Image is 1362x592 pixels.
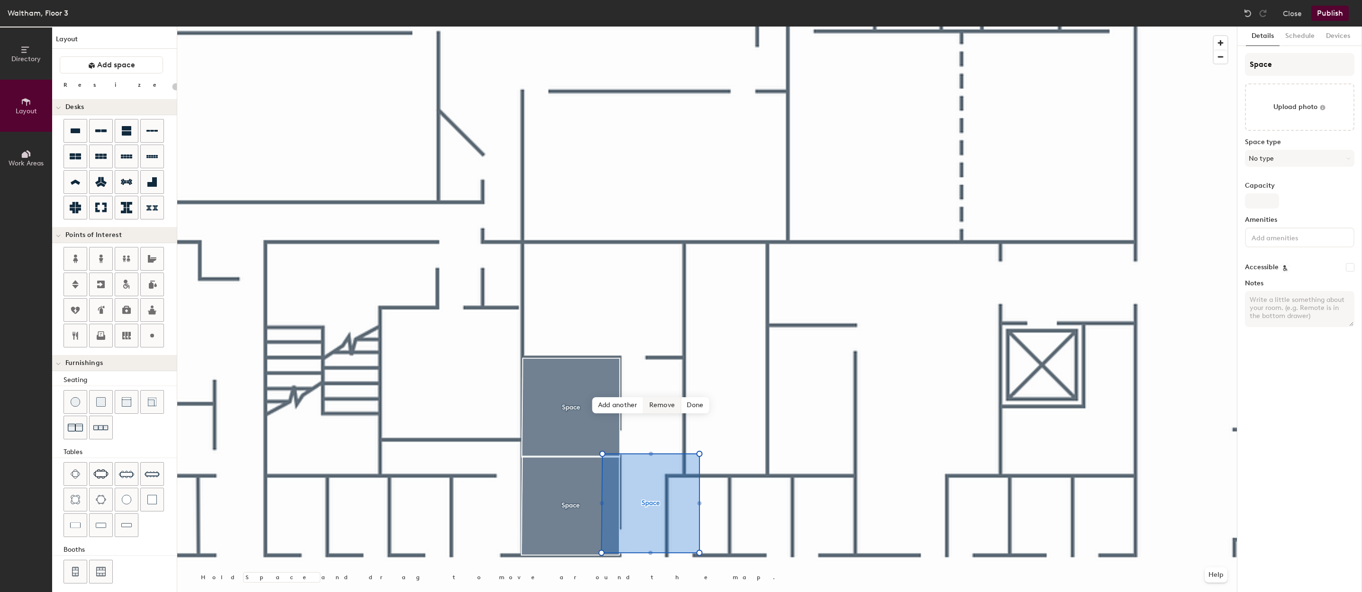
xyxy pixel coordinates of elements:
img: Couch (corner) [147,397,157,407]
span: Desks [65,103,84,111]
img: Eight seat table [119,466,134,482]
button: Details [1246,27,1280,46]
h1: Layout [52,34,177,49]
button: Stool [64,390,87,414]
button: Couch (x2) [64,416,87,439]
button: Devices [1320,27,1356,46]
img: Table (1x4) [121,520,132,530]
img: Stool [71,397,80,407]
img: Couch (x3) [93,420,109,435]
button: Eight seat table [115,462,138,486]
label: Amenities [1245,216,1354,224]
div: Waltham, Floor 3 [8,7,68,19]
button: Six seat booth [89,560,113,583]
span: Layout [16,107,37,115]
img: Six seat round table [96,495,106,504]
img: Table (1x3) [96,520,106,530]
span: Directory [11,55,41,63]
button: Cushion [89,390,113,414]
button: No type [1245,150,1354,167]
button: Add space [60,56,163,73]
img: Six seat table [93,469,109,479]
img: Table (1x2) [70,520,81,530]
img: Redo [1258,9,1268,18]
img: Four seat booth [71,567,80,576]
img: Undo [1243,9,1253,18]
img: Cushion [96,397,106,407]
img: Ten seat table [145,466,160,482]
button: Publish [1311,6,1349,21]
button: Schedule [1280,27,1320,46]
img: Table (1x1) [147,495,157,504]
button: Help [1205,567,1227,583]
img: Table (round) [122,495,131,504]
button: Table (1x2) [64,513,87,537]
span: Remove [644,397,681,413]
button: Couch (corner) [140,390,164,414]
span: Add space [97,60,135,70]
span: Done [681,397,709,413]
label: Capacity [1245,182,1354,190]
span: Points of Interest [65,231,122,239]
div: Resize [64,81,168,89]
input: Add amenities [1250,231,1335,243]
button: Table (1x1) [140,488,164,511]
img: Six seat booth [96,567,106,576]
span: Work Areas [9,159,44,167]
img: Four seat round table [71,495,80,504]
div: Tables [64,447,177,457]
button: Table (1x3) [89,513,113,537]
img: Four seat table [71,469,80,479]
button: Couch (x3) [89,416,113,439]
div: Seating [64,375,177,385]
button: Ten seat table [140,462,164,486]
span: Add another [592,397,644,413]
span: Furnishings [65,359,103,367]
label: Notes [1245,280,1354,287]
button: Four seat booth [64,560,87,583]
button: Six seat table [89,462,113,486]
button: Upload photo [1245,83,1354,131]
img: Couch (x2) [68,420,83,435]
button: Four seat round table [64,488,87,511]
button: Couch (middle) [115,390,138,414]
button: Table (1x4) [115,513,138,537]
label: Accessible [1245,264,1279,271]
button: Table (round) [115,488,138,511]
button: Six seat round table [89,488,113,511]
label: Space type [1245,138,1354,146]
button: Close [1283,6,1302,21]
button: Four seat table [64,462,87,486]
img: Couch (middle) [122,397,131,407]
div: Booths [64,545,177,555]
